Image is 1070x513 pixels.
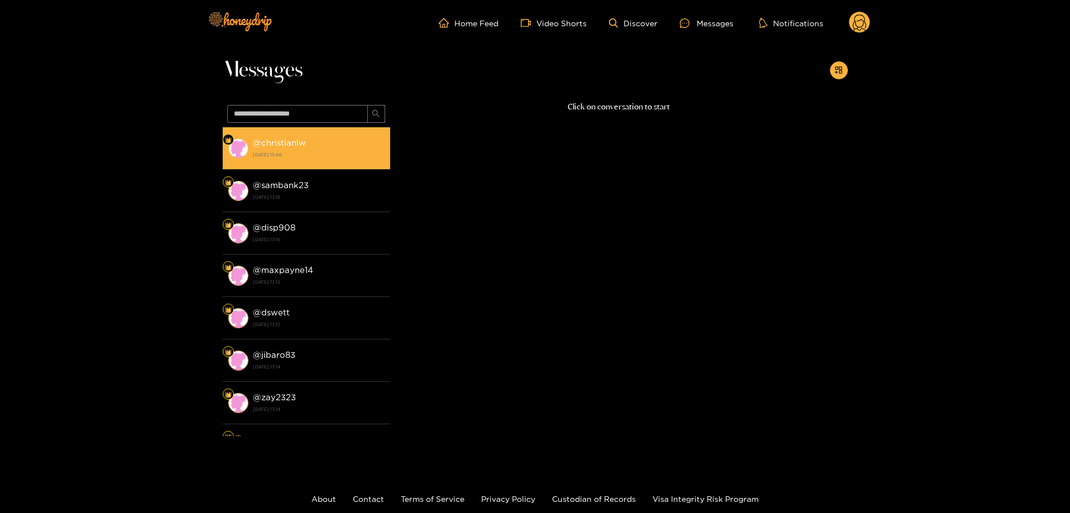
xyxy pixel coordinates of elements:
[225,222,232,228] img: Fan Level
[253,362,385,372] strong: [DATE] 13:14
[253,234,385,244] strong: [DATE] 13:16
[225,391,232,398] img: Fan Level
[228,351,248,371] img: conversation
[521,18,536,28] span: video-camera
[225,306,232,313] img: Fan Level
[253,150,385,160] strong: [DATE] 15:06
[353,495,384,503] a: Contact
[228,393,248,413] img: conversation
[253,223,295,232] strong: @ disp908
[253,435,283,444] strong: @ ygmr
[439,18,454,28] span: home
[253,404,385,414] strong: [DATE] 13:14
[756,17,827,28] button: Notifications
[311,495,336,503] a: About
[834,66,843,75] span: appstore-add
[552,495,636,503] a: Custodian of Records
[253,138,306,147] strong: @ christianlw
[830,61,848,79] button: appstore-add
[680,17,733,30] div: Messages
[225,264,232,271] img: Fan Level
[253,308,290,317] strong: @ dswett
[609,18,658,28] a: Discover
[228,435,248,456] img: conversation
[225,137,232,143] img: Fan Level
[228,181,248,201] img: conversation
[228,308,248,328] img: conversation
[401,495,464,503] a: Terms of Service
[652,495,759,503] a: Visa Integrity Risk Program
[223,57,303,84] span: Messages
[253,192,385,202] strong: [DATE] 13:16
[367,105,385,123] button: search
[225,434,232,440] img: Fan Level
[253,265,313,275] strong: @ maxpayne14
[253,350,295,359] strong: @ jibaro83
[228,223,248,243] img: conversation
[253,319,385,329] strong: [DATE] 13:15
[390,100,848,113] p: Click on conversation to start
[439,18,498,28] a: Home Feed
[481,495,535,503] a: Privacy Policy
[228,138,248,159] img: conversation
[225,349,232,356] img: Fan Level
[253,180,309,190] strong: @ sambank23
[228,266,248,286] img: conversation
[225,179,232,186] img: Fan Level
[253,392,296,402] strong: @ zay2323
[372,109,380,119] span: search
[253,277,385,287] strong: [DATE] 13:15
[521,18,587,28] a: Video Shorts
